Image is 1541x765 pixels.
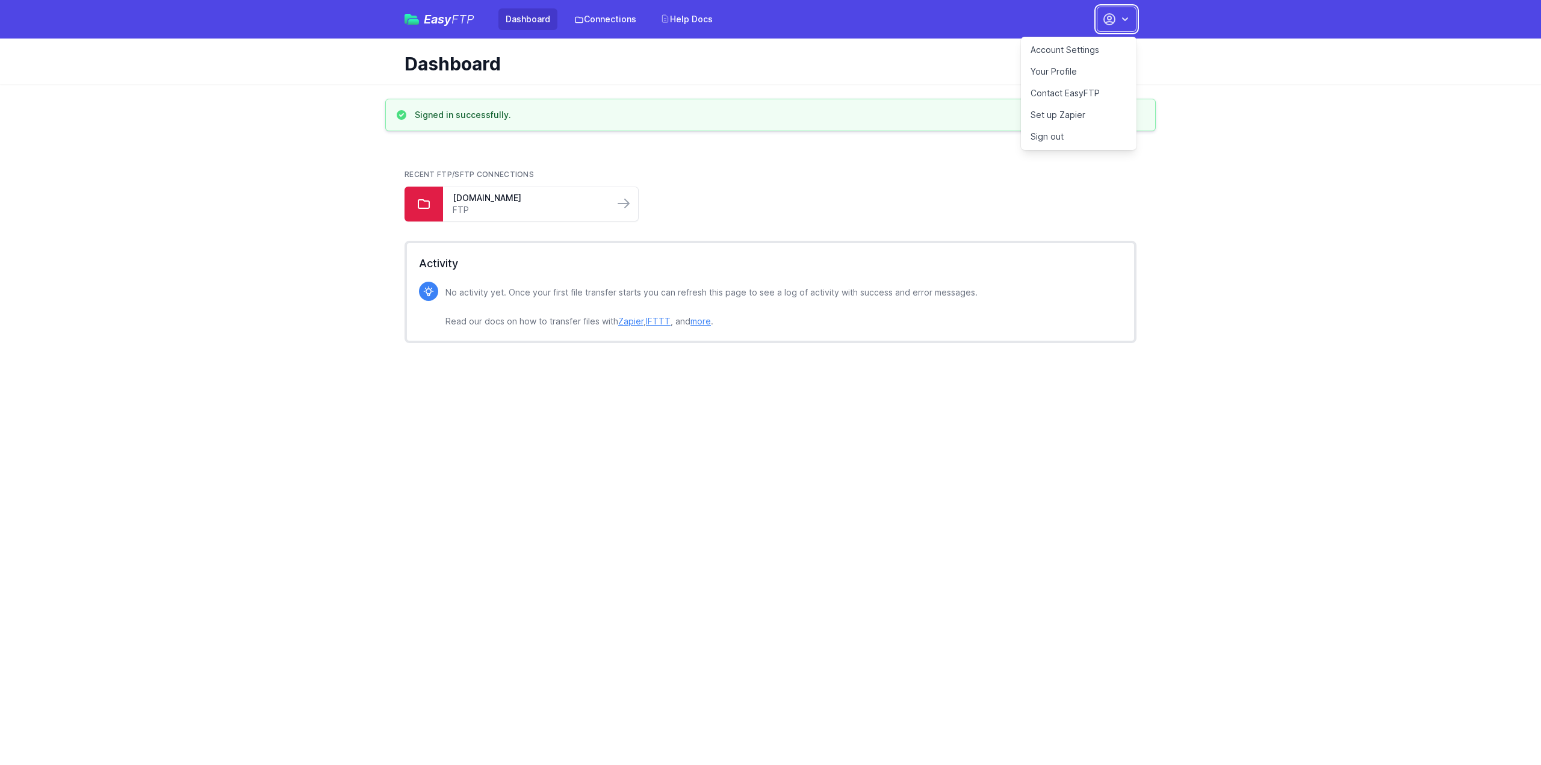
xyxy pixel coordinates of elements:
span: FTP [451,12,474,26]
iframe: Drift Widget Chat Controller [1481,705,1527,751]
a: FTP [453,204,604,216]
h3: Signed in successfully. [415,109,511,121]
img: easyftp_logo.png [405,14,419,25]
a: EasyFTP [405,13,474,25]
a: Sign out [1021,126,1136,147]
h2: Recent FTP/SFTP Connections [405,170,1136,179]
span: Easy [424,13,474,25]
a: Contact EasyFTP [1021,82,1136,104]
a: [DOMAIN_NAME] [453,192,604,204]
h1: Dashboard [405,53,1127,75]
a: Dashboard [498,8,557,30]
a: Set up Zapier [1021,104,1136,126]
a: IFTTT [646,316,671,326]
p: No activity yet. Once your first file transfer starts you can refresh this page to see a log of a... [445,285,978,329]
h2: Activity [419,255,1122,272]
a: Account Settings [1021,39,1136,61]
a: Zapier [618,316,643,326]
a: Help Docs [653,8,720,30]
a: more [690,316,711,326]
a: Connections [567,8,643,30]
a: Your Profile [1021,61,1136,82]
